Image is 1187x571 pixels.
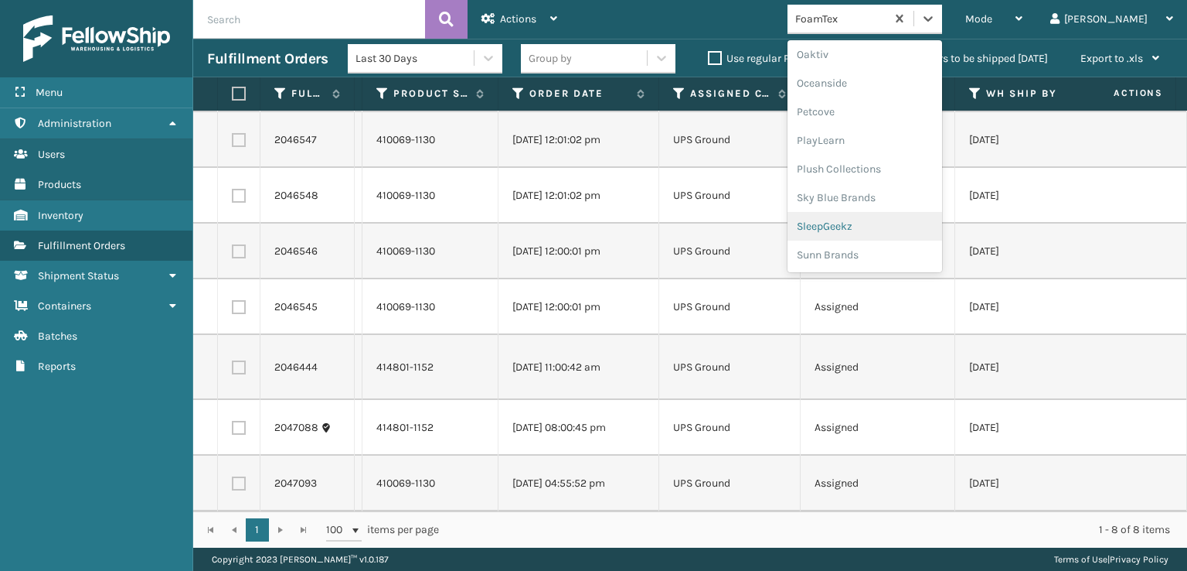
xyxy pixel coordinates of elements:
[659,112,801,168] td: UPS Ground
[955,224,1110,279] td: [DATE]
[1054,554,1107,565] a: Terms of Use
[787,40,942,69] div: Oaktiv
[38,178,81,191] span: Products
[1080,52,1143,65] span: Export to .xls
[274,420,318,436] a: 2047088
[376,477,435,490] a: 410069-1130
[795,11,887,27] div: FoamTex
[38,330,77,343] span: Batches
[274,360,318,375] a: 2046444
[498,279,659,335] td: [DATE] 12:00:01 pm
[212,548,389,571] p: Copyright 2023 [PERSON_NAME]™ v 1.0.187
[23,15,170,62] img: logo
[787,97,942,126] div: Petcove
[376,244,435,258] a: 410069-1130
[787,241,942,269] div: Sunn Brands
[787,155,942,183] div: Plush Collections
[376,133,435,146] a: 410069-1130
[498,112,659,168] td: [DATE] 12:01:02 pm
[393,87,468,101] label: Product SKU
[355,335,362,400] td: 111-0197678-9883442
[38,299,91,313] span: Containers
[246,518,269,542] a: 1
[274,244,318,259] a: 2046546
[38,148,65,161] span: Users
[291,87,325,101] label: Fulfillment Order Id
[801,335,955,400] td: Assigned
[355,50,475,67] div: Last 30 Days
[690,87,770,101] label: Assigned Carrier Service
[376,189,435,202] a: 410069-1130
[355,168,362,224] td: BH56KHX26
[659,335,801,400] td: UPS Ground
[376,361,434,374] a: 414801-1152
[355,224,362,279] td: Bx5zKHX26
[801,279,955,335] td: Assigned
[529,50,572,67] div: Group by
[355,400,362,456] td: 17688844
[38,360,76,373] span: Reports
[355,456,362,511] td: BfmypSK56
[326,518,439,542] span: items per page
[955,456,1110,511] td: [DATE]
[955,168,1110,224] td: [DATE]
[274,476,317,491] a: 2047093
[801,400,955,456] td: Assigned
[274,188,318,203] a: 2046548
[787,212,942,241] div: SleepGeekz
[659,456,801,511] td: UPS Ground
[461,522,1170,538] div: 1 - 8 of 8 items
[326,522,349,538] span: 100
[787,69,942,97] div: Oceanside
[498,168,659,224] td: [DATE] 12:01:02 pm
[274,299,318,315] a: 2046545
[38,239,125,252] span: Fulfillment Orders
[376,300,435,313] a: 410069-1130
[36,86,63,99] span: Menu
[355,279,362,335] td: Bx5zKHX26
[659,400,801,456] td: UPS Ground
[955,400,1110,456] td: [DATE]
[659,279,801,335] td: UPS Ground
[659,168,801,224] td: UPS Ground
[1054,548,1168,571] div: |
[787,183,942,212] div: Sky Blue Brands
[955,279,1110,335] td: [DATE]
[898,52,1048,65] label: Orders to be shipped [DATE]
[38,269,119,282] span: Shipment Status
[787,126,942,155] div: PlayLearn
[207,50,328,68] h3: Fulfillment Orders
[274,132,317,148] a: 2046547
[498,335,659,400] td: [DATE] 11:00:42 am
[498,224,659,279] td: [DATE] 12:00:01 pm
[965,12,992,26] span: Mode
[529,87,629,101] label: Order Date
[1110,554,1168,565] a: Privacy Policy
[955,335,1110,400] td: [DATE]
[708,52,866,65] label: Use regular Palletizing mode
[986,87,1080,101] label: WH Ship By Date
[38,209,83,222] span: Inventory
[498,456,659,511] td: [DATE] 04:55:52 pm
[500,12,536,26] span: Actions
[376,421,434,434] a: 414801-1152
[801,456,955,511] td: Assigned
[955,112,1110,168] td: [DATE]
[659,224,801,279] td: UPS Ground
[38,117,111,130] span: Administration
[1065,80,1172,106] span: Actions
[498,400,659,456] td: [DATE] 08:00:45 pm
[355,112,362,168] td: BH56KHX26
